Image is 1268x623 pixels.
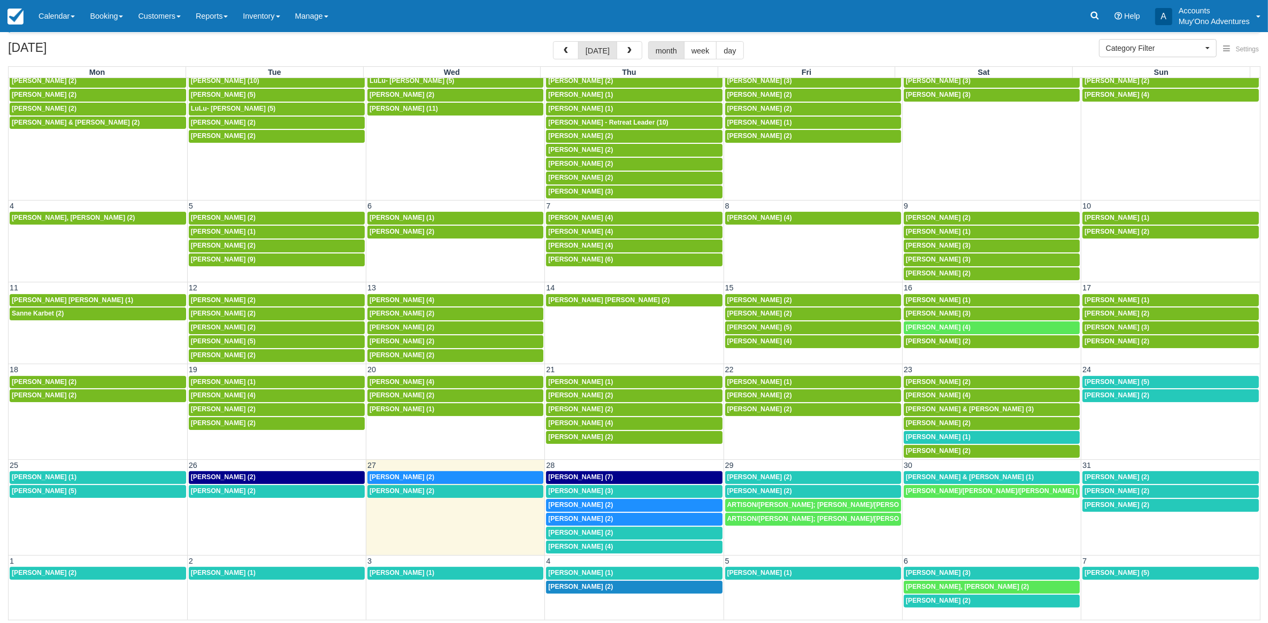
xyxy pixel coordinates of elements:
[546,226,722,239] a: [PERSON_NAME] (4)
[367,567,543,580] a: [PERSON_NAME] (1)
[725,513,901,526] a: ARTISON/[PERSON_NAME]; [PERSON_NAME]/[PERSON_NAME]; [PERSON_NAME]/[PERSON_NAME]; [PERSON_NAME]/[P...
[727,405,792,413] span: [PERSON_NAME] (2)
[367,307,543,320] a: [PERSON_NAME] (2)
[546,186,722,198] a: [PERSON_NAME] (3)
[725,403,901,416] a: [PERSON_NAME] (2)
[548,405,613,413] span: [PERSON_NAME] (2)
[904,376,1080,389] a: [PERSON_NAME] (2)
[548,296,670,304] span: [PERSON_NAME] [PERSON_NAME] (2)
[1082,499,1259,512] a: [PERSON_NAME] (2)
[548,119,668,126] span: [PERSON_NAME] - Retreat Leader (10)
[548,174,613,181] span: [PERSON_NAME] (2)
[546,431,722,444] a: [PERSON_NAME] (2)
[904,431,1080,444] a: [PERSON_NAME] (1)
[904,417,1080,430] a: [PERSON_NAME] (2)
[906,228,971,235] span: [PERSON_NAME] (1)
[906,447,971,455] span: [PERSON_NAME] (2)
[727,324,792,331] span: [PERSON_NAME] (5)
[904,212,1080,225] a: [PERSON_NAME] (2)
[545,202,551,210] span: 7
[9,202,15,210] span: 4
[546,417,722,430] a: [PERSON_NAME] (4)
[370,351,434,359] span: [PERSON_NAME] (2)
[906,433,971,441] span: [PERSON_NAME] (1)
[548,242,613,249] span: [PERSON_NAME] (4)
[906,391,971,399] span: [PERSON_NAME] (4)
[1082,307,1259,320] a: [PERSON_NAME] (2)
[548,256,613,263] span: [PERSON_NAME] (6)
[191,242,256,249] span: [PERSON_NAME] (2)
[727,296,792,304] span: [PERSON_NAME] (2)
[191,214,256,221] span: [PERSON_NAME] (2)
[904,89,1080,102] a: [PERSON_NAME] (3)
[8,41,143,61] h2: [DATE]
[191,351,256,359] span: [PERSON_NAME] (2)
[370,324,434,331] span: [PERSON_NAME] (2)
[727,77,792,84] span: [PERSON_NAME] (3)
[548,433,613,441] span: [PERSON_NAME] (2)
[10,294,186,307] a: [PERSON_NAME] [PERSON_NAME] (1)
[727,132,792,140] span: [PERSON_NAME] (2)
[367,349,543,362] a: [PERSON_NAME] (2)
[189,417,365,430] a: [PERSON_NAME] (2)
[1217,42,1265,57] button: Settings
[548,188,613,195] span: [PERSON_NAME] (3)
[1085,77,1149,84] span: [PERSON_NAME] (2)
[1085,324,1149,331] span: [PERSON_NAME] (3)
[548,569,613,576] span: [PERSON_NAME] (1)
[1236,45,1259,53] span: Settings
[189,117,365,129] a: [PERSON_NAME] (2)
[904,335,1080,348] a: [PERSON_NAME] (2)
[370,487,434,495] span: [PERSON_NAME] (2)
[370,77,454,84] span: LuLu- [PERSON_NAME] (5)
[548,228,613,235] span: [PERSON_NAME] (4)
[12,487,76,495] span: [PERSON_NAME] (5)
[191,405,256,413] span: [PERSON_NAME] (2)
[906,337,971,345] span: [PERSON_NAME] (2)
[548,146,613,153] span: [PERSON_NAME] (2)
[1085,337,1149,345] span: [PERSON_NAME] (2)
[12,91,76,98] span: [PERSON_NAME] (2)
[906,256,971,263] span: [PERSON_NAME] (3)
[189,485,365,498] a: [PERSON_NAME] (2)
[12,310,64,317] span: Sanne Karbet (2)
[904,471,1080,484] a: [PERSON_NAME] & [PERSON_NAME] (1)
[1082,485,1259,498] a: [PERSON_NAME] (2)
[906,310,971,317] span: [PERSON_NAME] (3)
[189,212,365,225] a: [PERSON_NAME] (2)
[367,226,543,239] a: [PERSON_NAME] (2)
[725,89,901,102] a: [PERSON_NAME] (2)
[1081,283,1092,292] span: 17
[648,41,685,59] button: month
[370,214,434,221] span: [PERSON_NAME] (1)
[370,105,438,112] span: [PERSON_NAME] (11)
[548,378,613,386] span: [PERSON_NAME] (1)
[189,403,365,416] a: [PERSON_NAME] (2)
[10,376,186,389] a: [PERSON_NAME] (2)
[367,103,543,116] a: [PERSON_NAME] (11)
[367,376,543,389] a: [PERSON_NAME] (4)
[1082,335,1259,348] a: [PERSON_NAME] (2)
[189,567,365,580] a: [PERSON_NAME] (1)
[191,473,256,481] span: [PERSON_NAME] (2)
[546,389,722,402] a: [PERSON_NAME] (2)
[725,294,901,307] a: [PERSON_NAME] (2)
[367,403,543,416] a: [PERSON_NAME] (1)
[906,473,1034,481] span: [PERSON_NAME] & [PERSON_NAME] (1)
[1085,91,1149,98] span: [PERSON_NAME] (4)
[189,240,365,252] a: [PERSON_NAME] (2)
[546,103,722,116] a: [PERSON_NAME] (1)
[904,581,1080,594] a: [PERSON_NAME], [PERSON_NAME] (2)
[546,253,722,266] a: [PERSON_NAME] (6)
[725,117,901,129] a: [PERSON_NAME] (1)
[191,378,256,386] span: [PERSON_NAME] (1)
[906,583,1029,590] span: [PERSON_NAME], [PERSON_NAME] (2)
[906,569,971,576] span: [PERSON_NAME] (3)
[10,75,186,88] a: [PERSON_NAME] (2)
[548,583,613,590] span: [PERSON_NAME] (2)
[1085,228,1149,235] span: [PERSON_NAME] (2)
[546,376,722,389] a: [PERSON_NAME] (1)
[370,473,434,481] span: [PERSON_NAME] (2)
[1082,75,1259,88] a: [PERSON_NAME] (2)
[1082,567,1259,580] a: [PERSON_NAME] (5)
